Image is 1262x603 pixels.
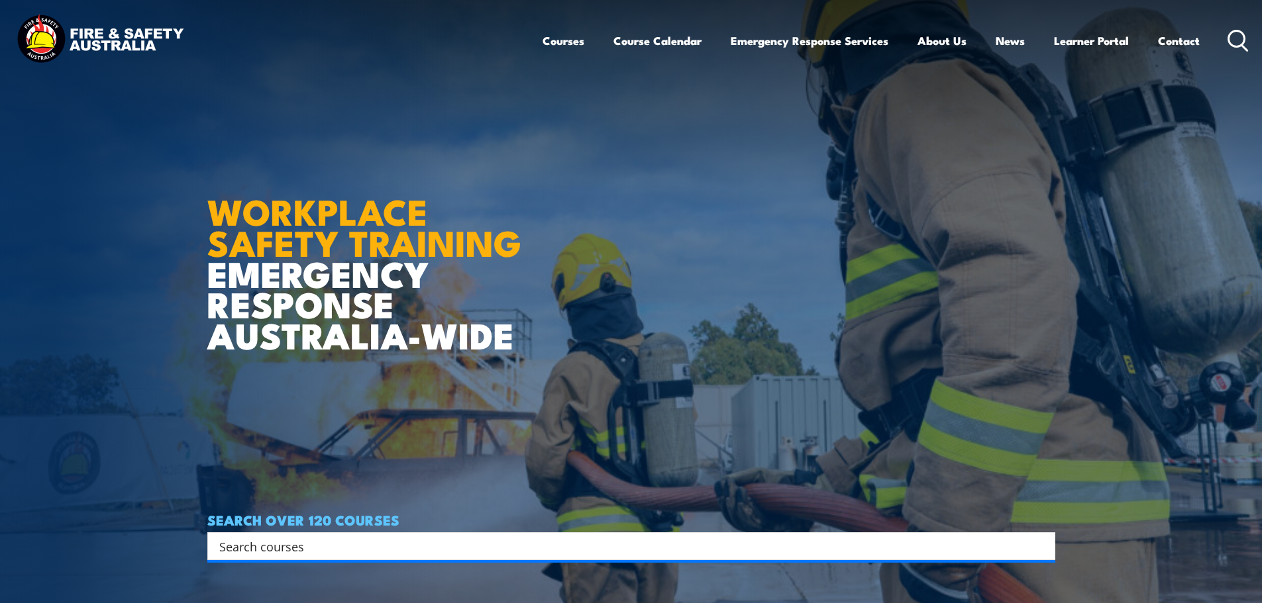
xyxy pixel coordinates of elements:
[207,162,531,350] h1: EMERGENCY RESPONSE AUSTRALIA-WIDE
[1054,23,1129,58] a: Learner Portal
[996,23,1025,58] a: News
[731,23,888,58] a: Emergency Response Services
[918,23,967,58] a: About Us
[1158,23,1200,58] a: Contact
[207,183,521,269] strong: WORKPLACE SAFETY TRAINING
[219,536,1026,556] input: Search input
[207,512,1055,527] h4: SEARCH OVER 120 COURSES
[613,23,702,58] a: Course Calendar
[543,23,584,58] a: Courses
[1032,537,1051,555] button: Search magnifier button
[222,537,1029,555] form: Search form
